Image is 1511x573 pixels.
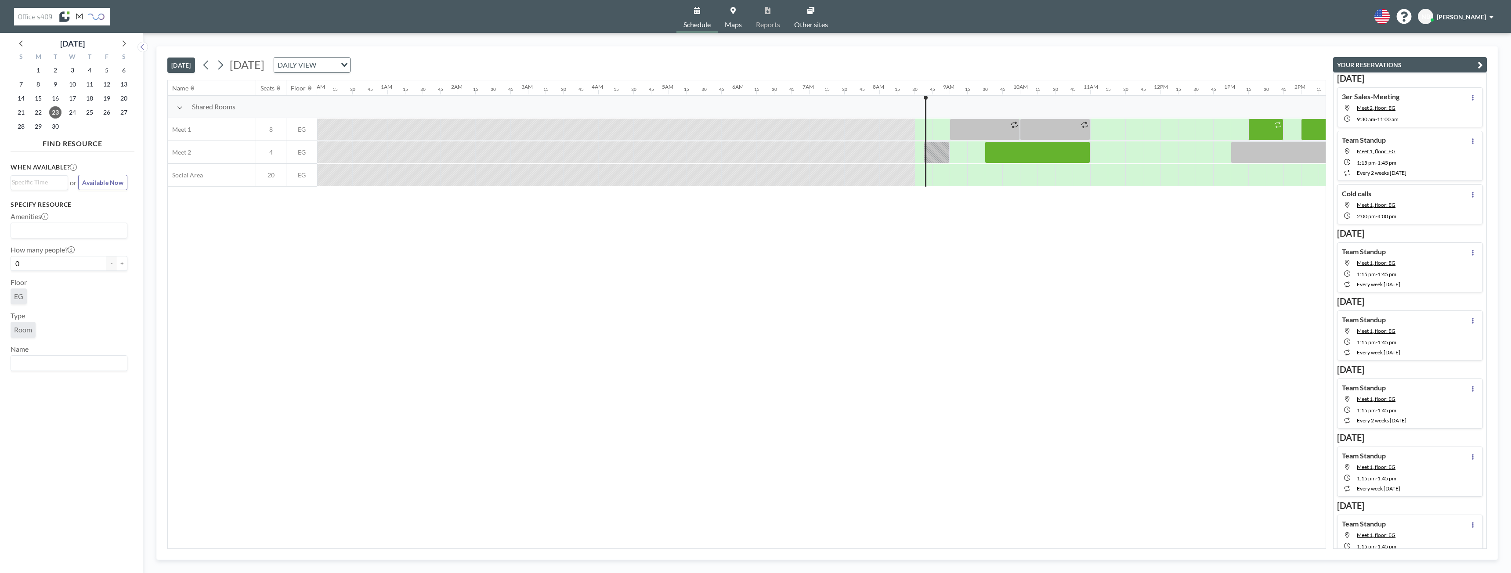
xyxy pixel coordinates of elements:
[824,86,830,92] div: 15
[1294,83,1305,90] div: 2PM
[14,325,32,334] span: Room
[1337,73,1483,84] h3: [DATE]
[1357,396,1395,402] span: Meet 1, floor: EG
[60,37,85,50] div: [DATE]
[168,148,191,156] span: Meet 2
[11,345,29,353] label: Name
[543,86,549,92] div: 15
[167,58,195,73] button: [DATE]
[1013,83,1028,90] div: 10AM
[789,86,795,92] div: 45
[83,92,96,105] span: Thursday, September 18, 2025
[1357,485,1400,492] span: every week [DATE]
[403,86,408,92] div: 15
[83,78,96,90] span: Thursday, September 11, 2025
[1337,364,1483,375] h3: [DATE]
[15,106,27,119] span: Sunday, September 21, 2025
[1357,271,1376,277] span: 1:15 PM
[14,8,110,25] img: organization-logo
[12,357,122,369] input: Search for option
[106,256,117,271] button: -
[1123,86,1128,92] div: 30
[32,92,44,105] span: Monday, September 15, 2025
[1035,86,1041,92] div: 15
[1224,83,1235,90] div: 1PM
[662,83,673,90] div: 5AM
[381,83,392,90] div: 1AM
[15,78,27,90] span: Sunday, September 7, 2025
[1376,159,1377,166] span: -
[192,102,235,111] span: Shared Rooms
[1375,116,1377,123] span: -
[1357,281,1400,288] span: every week [DATE]
[1176,86,1181,92] div: 15
[1316,86,1322,92] div: 15
[1357,148,1395,155] span: Meet 1, floor: EG
[11,356,127,371] div: Search for option
[66,92,79,105] span: Wednesday, September 17, 2025
[1357,202,1395,208] span: Meet 1, floor: EG
[508,86,513,92] div: 45
[1421,13,1430,21] span: NB
[732,83,744,90] div: 6AM
[1264,86,1269,92] div: 30
[943,83,954,90] div: 9AM
[101,78,113,90] span: Friday, September 12, 2025
[1377,407,1396,414] span: 1:45 PM
[473,86,478,92] div: 15
[1357,475,1376,482] span: 1:15 PM
[592,83,603,90] div: 4AM
[1000,86,1005,92] div: 45
[451,83,463,90] div: 2AM
[11,278,27,287] label: Floor
[81,52,98,63] div: T
[683,21,711,28] span: Schedule
[83,106,96,119] span: Thursday, September 25, 2025
[11,245,75,254] label: How many people?
[1337,500,1483,511] h3: [DATE]
[1377,116,1399,123] span: 11:00 AM
[1337,432,1483,443] h3: [DATE]
[754,86,759,92] div: 15
[1357,105,1395,111] span: Meet 2, floor: EG
[101,64,113,76] span: Friday, September 5, 2025
[1357,259,1395,266] span: Meet 1, floor: EG
[274,58,350,72] div: Search for option
[1376,271,1377,277] span: -
[1357,116,1375,123] span: 9:30 AM
[118,92,130,105] span: Saturday, September 20, 2025
[286,126,317,133] span: EG
[168,171,203,179] span: Social Area
[684,86,689,92] div: 15
[438,86,443,92] div: 45
[521,83,533,90] div: 3AM
[32,64,44,76] span: Monday, September 1, 2025
[1342,247,1386,256] h4: Team Standup
[118,78,130,90] span: Saturday, September 13, 2025
[1154,83,1168,90] div: 12PM
[1357,532,1395,538] span: Meet 1, floor: EG
[49,92,61,105] span: Tuesday, September 16, 2025
[78,175,127,190] button: Available Now
[11,223,127,238] div: Search for option
[260,84,275,92] div: Seats
[14,292,23,301] span: EG
[1053,86,1058,92] div: 30
[895,86,900,92] div: 15
[101,106,113,119] span: Friday, September 26, 2025
[256,171,286,179] span: 20
[1377,339,1396,346] span: 1:45 PM
[32,78,44,90] span: Monday, September 8, 2025
[873,83,884,90] div: 8AM
[930,86,935,92] div: 45
[168,126,191,133] span: Meet 1
[101,92,113,105] span: Friday, September 19, 2025
[1376,407,1377,414] span: -
[11,176,68,189] div: Search for option
[70,178,76,187] span: or
[83,64,96,76] span: Thursday, September 4, 2025
[1337,296,1483,307] h3: [DATE]
[1357,407,1376,414] span: 1:15 PM
[1357,543,1376,550] span: 1:15 PM
[1193,86,1199,92] div: 30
